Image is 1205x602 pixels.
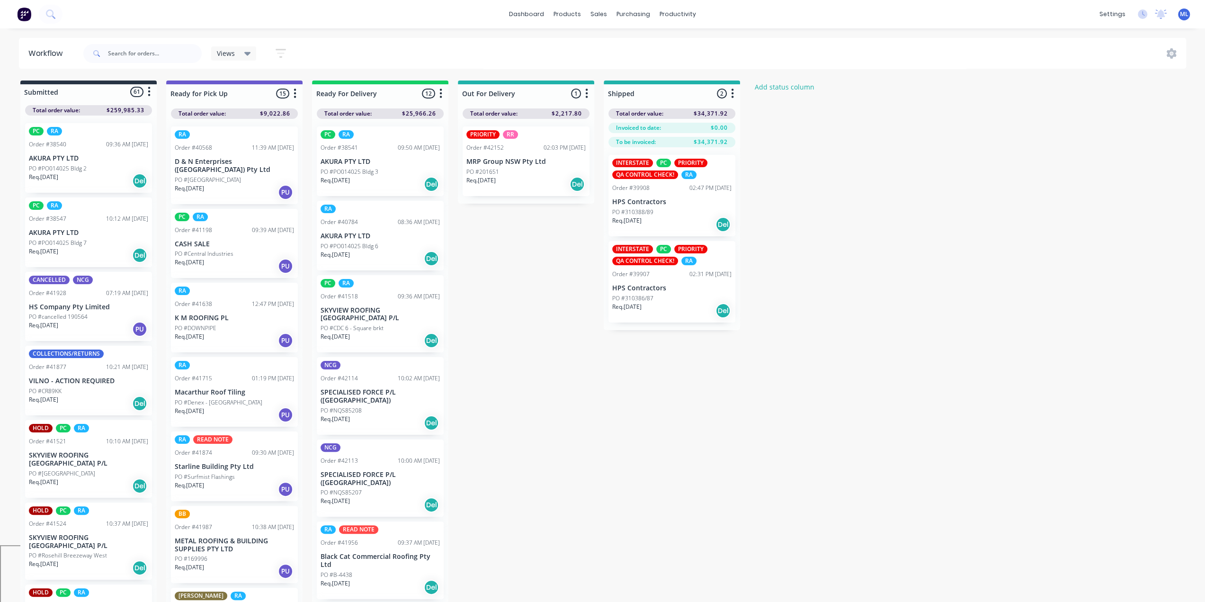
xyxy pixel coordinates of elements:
div: Order #41874 [175,449,212,457]
div: Order #42114 [321,374,358,383]
div: PU [278,185,293,200]
div: 11:39 AM [DATE] [252,144,294,152]
p: PO #PO014025 Bldg 7 [29,239,87,247]
span: $25,966.26 [402,109,436,118]
div: RA [681,171,696,179]
div: Order #39908 [612,184,650,192]
div: Del [424,251,439,266]
div: BBOrder #4198710:38 AM [DATE]METAL ROOFING & BUILDING SUPPLIES PTY LTDPO #169996Req.[DATE]PU [171,506,298,584]
p: Req. [DATE] [29,560,58,568]
div: RA [175,130,190,139]
p: PO #NQS85207 [321,488,362,497]
p: Macarthur Roof Tiling [175,388,294,396]
span: ML [1180,10,1188,18]
div: PC [175,213,189,221]
div: COLLECTIONS/RETURNSOrder #4187710:21 AM [DATE]VILNO - ACTION REQUIREDPO #CR89KKReq.[DATE]Del [25,346,152,415]
p: PO #Surfmist Flashings [175,473,235,481]
p: PO #B-4438 [321,571,352,579]
div: PC [56,424,71,432]
div: Order #38541 [321,144,358,152]
div: RA [175,361,190,369]
div: READ NOTE [193,435,232,444]
div: CANCELLEDNCGOrder #4192807:19 AM [DATE]HS Company Pty LimitedPO #cancelled 190564Req.[DATE]PU [25,272,152,341]
p: SPECIALISED FORCE P/L ([GEOGRAPHIC_DATA]) [321,471,440,487]
div: products [549,7,586,21]
span: $9,022.86 [260,109,290,118]
div: Del [570,177,585,192]
div: PCRAOrder #4151809:36 AM [DATE]SKYVIEW ROOFING [GEOGRAPHIC_DATA] P/LPO #CDC 6 - Square brktReq.[D... [317,275,444,353]
div: NCGOrder #4211310:00 AM [DATE]SPECIALISED FORCE P/L ([GEOGRAPHIC_DATA])PO #NQS85207Req.[DATE]Del [317,440,444,517]
div: PU [278,482,293,497]
div: COLLECTIONS/RETURNS [29,350,104,358]
div: 12:47 PM [DATE] [252,300,294,308]
span: $2,217.80 [552,109,582,118]
button: Add status column [750,81,819,93]
span: $0.00 [711,124,728,132]
div: RA [74,588,89,597]
div: CANCELLED [29,276,70,284]
div: Order #39907 [612,270,650,279]
p: Req. [DATE] [175,258,204,267]
div: productivity [655,7,701,21]
span: Total order value: [616,109,663,118]
p: PO #169996 [175,555,207,563]
p: PO #[GEOGRAPHIC_DATA] [175,176,241,184]
p: Req. [DATE] [466,176,496,185]
p: Req. [DATE] [175,481,204,490]
div: PC [56,506,71,515]
span: Total order value: [179,109,226,118]
div: Order #41928 [29,289,66,297]
p: PO #Denex - [GEOGRAPHIC_DATA] [175,398,262,407]
div: Del [424,580,439,595]
div: Order #38547 [29,215,66,223]
p: PO #DOWNPIPE [175,324,216,332]
div: 10:02 AM [DATE] [398,374,440,383]
div: INTERSTATEPCPRIORITYQA CONTROL CHECK!RAOrder #3990802:47 PM [DATE]HPS ContractorsPO #310388/89Req... [608,155,735,236]
a: dashboard [504,7,549,21]
div: 10:10 AM [DATE] [106,437,148,446]
div: [PERSON_NAME] [175,592,227,600]
span: Total order value: [470,109,518,118]
div: RA [321,205,336,213]
div: Order #41987 [175,523,212,531]
p: AKURA PTY LTD [321,158,440,166]
div: NCG [321,443,340,452]
p: Req. [DATE] [612,216,642,225]
div: QA CONTROL CHECK! [612,171,678,179]
div: PC [56,588,71,597]
div: RA [681,257,696,265]
div: 09:37 AM [DATE] [398,539,440,547]
div: RAOrder #4163812:47 PM [DATE]K M ROOFING PLPO #DOWNPIPEReq.[DATE]PU [171,283,298,352]
div: NCG [321,361,340,369]
div: HOLD [29,424,53,432]
div: RA [74,506,89,515]
span: $34,371.92 [694,109,728,118]
p: MRP Group NSW Pty Ltd [466,158,586,166]
p: CASH SALE [175,240,294,248]
div: RAOrder #4171501:19 PM [DATE]Macarthur Roof TilingPO #Denex - [GEOGRAPHIC_DATA]Req.[DATE]PU [171,357,298,427]
div: PRIORITY [674,245,707,253]
div: BB [175,510,190,518]
p: Req. [DATE] [321,497,350,505]
div: Del [424,497,439,512]
div: PC [321,279,335,288]
div: PC [656,245,671,253]
p: AKURA PTY LTD [321,232,440,240]
div: Order #40784 [321,218,358,226]
div: Del [132,396,147,411]
div: Order #41524 [29,520,66,528]
p: PO #310386/87 [612,294,653,303]
div: Del [132,248,147,263]
div: 10:37 AM [DATE] [106,520,148,528]
div: READ NOTE [339,525,378,534]
div: QA CONTROL CHECK! [612,257,678,265]
span: Total order value: [33,106,80,115]
div: Del [424,333,439,348]
div: RAREAD NOTEOrder #4195609:37 AM [DATE]Black Cat Commercial Roofing Pty LtdPO #B-4438Req.[DATE]Del [317,521,444,599]
div: RA [321,525,336,534]
div: NCGOrder #4211410:02 AM [DATE]SPECIALISED FORCE P/L ([GEOGRAPHIC_DATA])PO #NQS85208Req.[DATE]Del [317,357,444,435]
div: purchasing [612,7,655,21]
div: PCRAOrder #3854009:36 AM [DATE]AKURA PTY LTDPO #PO014025 Bldg 2Req.[DATE]Del [25,123,152,193]
p: METAL ROOFING & BUILDING SUPPLIES PTY LTD [175,537,294,553]
p: SPECIALISED FORCE P/L ([GEOGRAPHIC_DATA]) [321,388,440,404]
